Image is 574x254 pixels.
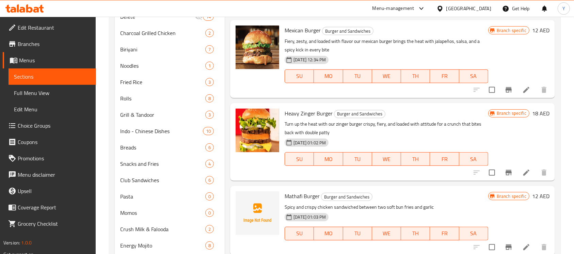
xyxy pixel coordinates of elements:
div: Breads6 [115,139,225,156]
span: Coupons [18,138,91,146]
span: TU [346,228,369,238]
button: WE [372,69,401,83]
span: Select to update [485,83,499,97]
div: items [205,192,214,201]
p: Fiery, zesty, and loaded with flavor our mexican burger brings the heat with jalapeños, salsa, an... [285,37,488,54]
a: Edit menu item [522,86,530,94]
span: SU [288,154,311,164]
span: Burger and Sandwiches [334,110,385,118]
span: Edit Restaurant [18,23,91,32]
span: Noodles [120,62,205,70]
span: Select to update [485,165,499,180]
span: FR [433,154,456,164]
span: SU [288,71,311,81]
span: 0 [206,210,213,216]
span: Promotions [18,154,91,162]
span: WE [375,154,398,164]
a: Sections [9,68,96,85]
span: 0 [206,193,213,200]
a: Upsell [3,183,96,199]
h6: 12 AED [532,26,549,35]
img: Heavy Zinger Burger [236,109,279,152]
div: Pasta0 [115,188,225,205]
button: SU [285,69,314,83]
span: Branch specific [494,193,529,200]
div: items [205,241,214,250]
span: 3 [206,79,213,85]
a: Coupons [3,134,96,150]
span: Energy Mojito [120,241,205,250]
div: Club Sandwiches6 [115,172,225,188]
button: TU [343,152,372,166]
span: Edit Menu [14,105,91,113]
div: Indo - Chinese Dishes10 [115,123,225,139]
button: delete [536,164,552,181]
button: TU [343,227,372,240]
span: MO [317,71,340,81]
a: Choice Groups [3,117,96,134]
span: 1.0.0 [21,238,32,247]
span: Branch specific [494,27,529,34]
a: Grocery Checklist [3,216,96,232]
div: Fried Rice3 [115,74,225,90]
span: [DATE] 01:02 PM [291,140,329,146]
span: 2 [206,226,213,233]
span: 8 [206,242,213,249]
span: FR [433,71,456,81]
span: 6 [206,177,213,184]
span: TH [404,71,427,81]
a: Menu disclaimer [3,166,96,183]
span: Breads [120,143,205,152]
span: Menus [19,56,91,64]
div: items [205,225,214,233]
button: SU [285,152,314,166]
span: Grill & Tandoor [120,111,205,119]
div: Crush Milk & Falooda2 [115,221,225,237]
div: items [205,160,214,168]
span: 2 [206,30,213,36]
a: Edit menu item [522,243,530,251]
div: Burger and Sandwiches [322,27,373,35]
button: Branch-specific-item [500,164,517,181]
span: SA [462,71,485,81]
button: WE [372,227,401,240]
a: Edit Restaurant [3,19,96,36]
span: 7 [206,46,213,53]
span: Indo - Chinese Dishes [120,127,203,135]
span: [DATE] 12:34 PM [291,57,329,63]
span: Y [562,5,565,12]
button: TU [343,69,372,83]
span: SA [462,228,485,238]
div: Charcoal Grilled Chicken2 [115,25,225,41]
span: Menu disclaimer [18,171,91,179]
button: FR [430,227,459,240]
span: TH [404,154,427,164]
h6: 12 AED [532,191,549,201]
span: Charcoal Grilled Chicken [120,29,205,37]
p: Turn up the heat with our zinger burger crispy, fiery, and loaded with attitude for a crunch that... [285,120,488,137]
div: items [205,78,214,86]
div: items [205,62,214,70]
div: Menu-management [372,4,414,13]
span: 3 [206,112,213,118]
span: Snacks and Fries [120,160,205,168]
div: items [205,29,214,37]
button: TH [401,152,430,166]
div: Energy Mojito8 [115,237,225,254]
span: TU [346,154,369,164]
span: [DATE] 01:03 PM [291,214,329,220]
span: Pasta [120,192,205,201]
img: Mathafi Burger [236,191,279,235]
a: Branches [3,36,96,52]
span: FR [433,228,456,238]
button: SU [285,227,314,240]
span: Rolls [120,94,205,102]
div: items [205,143,214,152]
span: Crush Milk & Falooda [120,225,205,233]
span: 8 [206,95,213,102]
